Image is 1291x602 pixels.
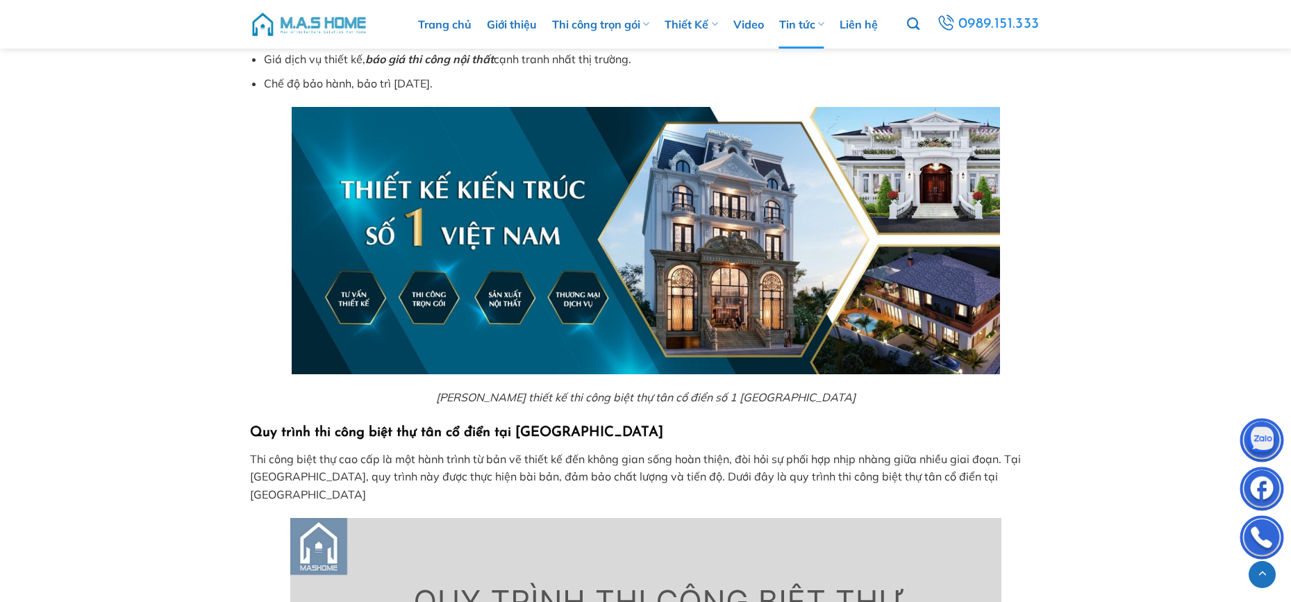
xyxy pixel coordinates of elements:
span: Giá dịch vụ thiết kế, cạnh tranh nhất thị trường. [264,52,631,66]
p: Thi công biệt thự cao cấp là một hành trình từ bản vẽ thiết kế đến không gian sống hoàn thiện, đò... [250,451,1042,504]
a: 0989.151.333 [935,12,1041,37]
img: Tìm hiểu đơn giá thi công biệt thự tân cổ điển [Update 2025] 2 [292,107,1000,374]
a: Lên đầu trang [1249,561,1276,588]
span: [PERSON_NAME] thiết kế thi công biệt thự tân cổ điển số 1 [GEOGRAPHIC_DATA] [436,390,856,404]
img: Phone [1241,519,1283,560]
strong: báo giá thi công nội thất [365,52,494,66]
img: Zalo [1241,421,1283,463]
span: 0989.151.333 [958,12,1040,36]
img: Facebook [1241,470,1283,512]
strong: Quy trình thi công biệt thự tân cổ điển tại [GEOGRAPHIC_DATA] [250,426,663,440]
img: M.A.S HOME – Tổng Thầu Thiết Kế Và Xây Nhà Trọn Gói [250,3,368,45]
span: Chế độ bảo hành, bảo trì [DATE]. [264,76,433,90]
a: Tìm kiếm [907,10,919,39]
